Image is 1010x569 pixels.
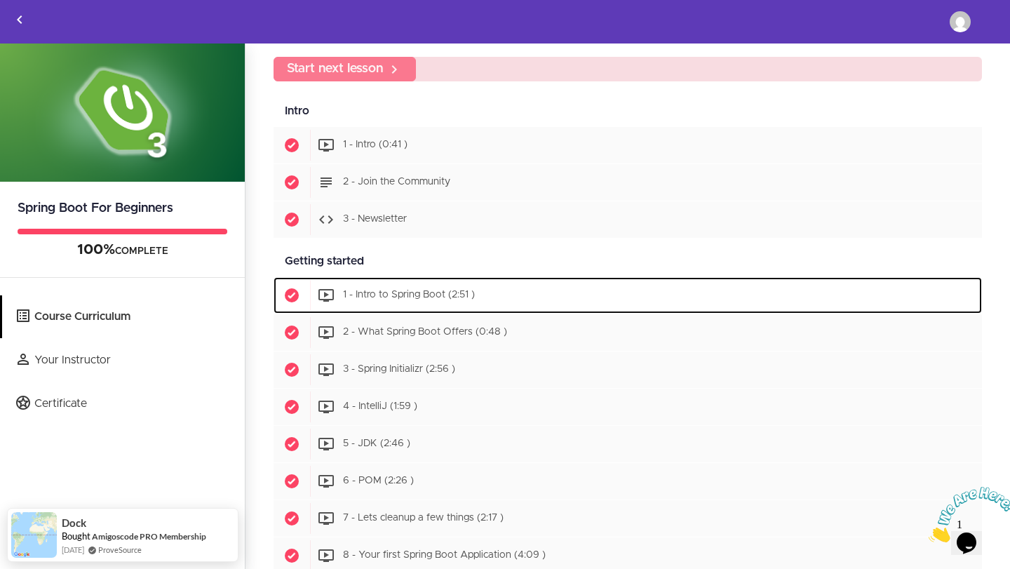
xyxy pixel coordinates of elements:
[92,531,206,542] a: Amigoscode PRO Membership
[923,481,1010,548] iframe: chat widget
[6,6,11,18] span: 1
[62,530,90,542] span: Bought
[6,6,93,61] img: Chat attention grabber
[274,389,310,425] span: Completed item
[274,500,310,537] span: Completed item
[1,1,39,43] a: Back to courses
[274,314,310,351] span: Completed item
[274,500,982,537] a: Completed item 7 - Lets cleanup a few things (2:17 )
[343,551,546,561] span: 8 - Your first Spring Boot Application (4:09 )
[274,352,310,388] span: Completed item
[343,439,410,449] span: 5 - JDK (2:46 )
[2,382,245,425] a: Certificate
[343,140,408,150] span: 1 - Intro (0:41 )
[274,277,310,314] span: Completed item
[62,544,84,556] span: [DATE]
[343,476,414,486] span: 6 - POM (2:26 )
[343,215,407,225] span: 3 - Newsletter
[11,512,57,558] img: provesource social proof notification image
[11,11,28,28] svg: Back to courses
[343,402,417,412] span: 4 - IntelliJ (1:59 )
[274,201,310,238] span: Completed item
[274,246,982,277] div: Getting started
[274,164,310,201] span: Completed item
[98,544,142,556] a: ProveSource
[62,517,86,529] span: Dock
[274,426,310,462] span: Completed item
[274,201,982,238] a: Completed item 3 - Newsletter
[2,339,245,382] a: Your Instructor
[2,295,245,338] a: Course Curriculum
[274,352,982,388] a: Completed item 3 - Spring Initializr (2:56 )
[950,11,971,32] img: ankita.sr009@gmail.com
[274,463,310,500] span: Completed item
[274,314,982,351] a: Completed item 2 - What Spring Boot Offers (0:48 )
[274,277,982,314] a: Completed item 1 - Intro to Spring Boot (2:51 )
[274,426,982,462] a: Completed item 5 - JDK (2:46 )
[274,164,982,201] a: Completed item 2 - Join the Community
[343,514,504,523] span: 7 - Lets cleanup a few things (2:17 )
[343,328,507,337] span: 2 - What Spring Boot Offers (0:48 )
[343,178,450,187] span: 2 - Join the Community
[274,127,310,163] span: Completed item
[343,365,455,375] span: 3 - Spring Initializr (2:56 )
[274,95,982,127] div: Intro
[274,127,982,163] a: Completed item 1 - Intro (0:41 )
[18,241,227,260] div: COMPLETE
[77,243,115,257] span: 100%
[274,389,982,425] a: Completed item 4 - IntelliJ (1:59 )
[343,290,475,300] span: 1 - Intro to Spring Boot (2:51 )
[274,463,982,500] a: Completed item 6 - POM (2:26 )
